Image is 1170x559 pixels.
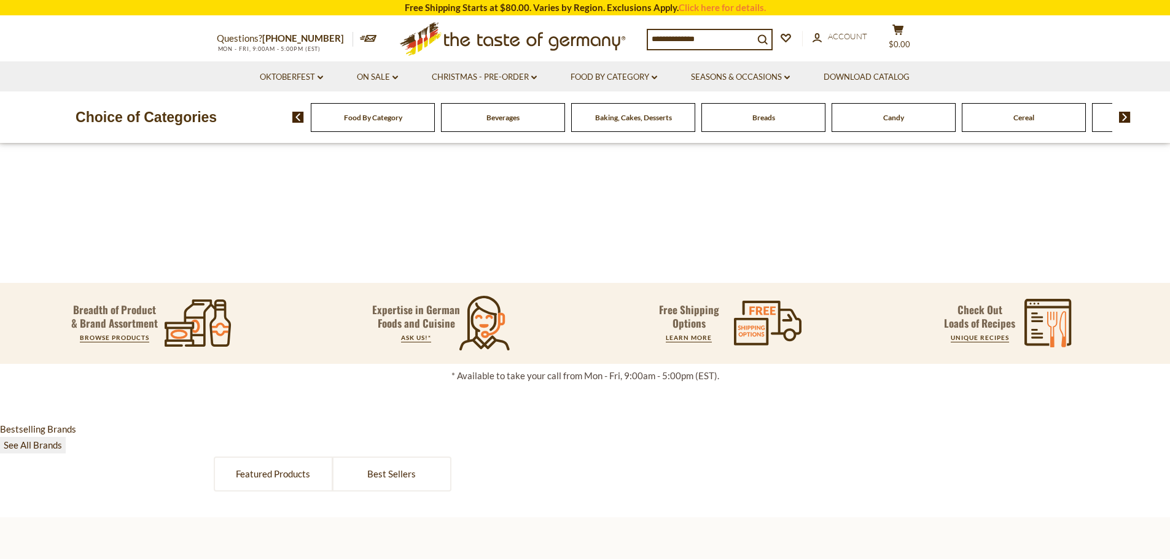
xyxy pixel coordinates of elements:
[260,71,323,84] a: Oktoberfest
[71,303,158,330] p: Breadth of Product & Brand Assortment
[571,71,657,84] a: Food By Category
[951,334,1009,341] a: UNIQUE RECIPES
[691,71,790,84] a: Seasons & Occasions
[486,113,520,122] a: Beverages
[372,303,461,330] p: Expertise in German Foods and Cuisine
[889,39,910,49] span: $0.00
[217,31,353,47] p: Questions?
[595,113,672,122] a: Baking, Cakes, Desserts
[813,30,867,44] a: Account
[828,31,867,41] span: Account
[679,2,766,13] a: Click here for details.
[432,71,537,84] a: Christmas - PRE-ORDER
[217,45,321,52] span: MON - FRI, 9:00AM - 5:00PM (EST)
[215,458,332,490] a: Featured Products
[1119,112,1131,123] img: next arrow
[666,334,712,341] a: LEARN MORE
[262,33,344,44] a: [PHONE_NUMBER]
[344,113,402,122] a: Food By Category
[357,71,398,84] a: On Sale
[80,334,149,341] a: BROWSE PRODUCTS
[944,303,1015,330] p: Check Out Loads of Recipes
[292,112,304,123] img: previous arrow
[1013,113,1034,122] a: Cereal
[883,113,904,122] a: Candy
[333,458,450,490] a: Best Sellers
[824,71,910,84] a: Download Catalog
[401,334,431,341] a: ASK US!*
[880,24,917,55] button: $0.00
[752,113,775,122] a: Breads
[649,303,730,330] p: Free Shipping Options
